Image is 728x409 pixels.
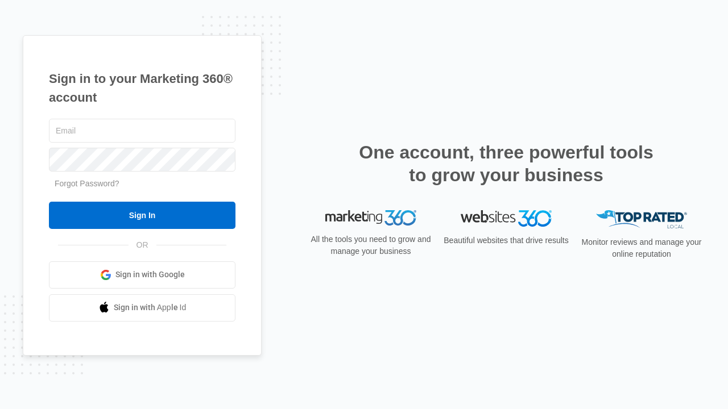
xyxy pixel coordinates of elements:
[49,69,235,107] h1: Sign in to your Marketing 360® account
[307,233,435,257] p: All the tools you need to grow and manage your business
[325,210,416,226] img: Marketing 360
[461,210,552,227] img: Websites 360
[49,294,235,322] a: Sign in with Apple Id
[129,239,156,251] span: OR
[49,202,235,229] input: Sign In
[442,235,570,247] p: Beautiful websites that drive results
[578,236,705,260] p: Monitor reviews and manage your online reputation
[355,141,657,186] h2: One account, three powerful tools to grow your business
[114,302,187,314] span: Sign in with Apple Id
[49,119,235,143] input: Email
[596,210,687,229] img: Top Rated Local
[115,269,185,281] span: Sign in with Google
[49,261,235,289] a: Sign in with Google
[55,179,119,188] a: Forgot Password?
